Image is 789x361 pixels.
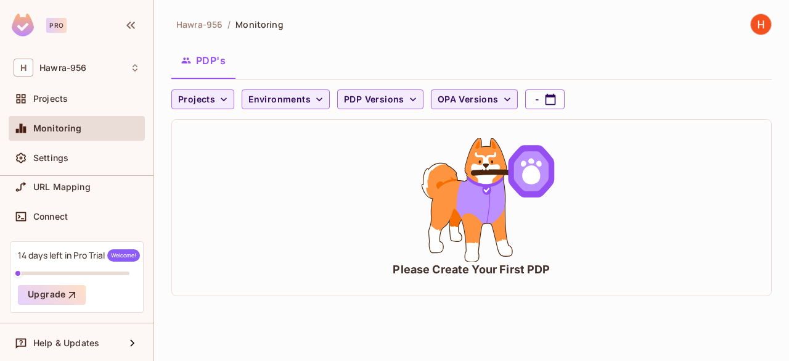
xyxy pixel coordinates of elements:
[33,338,99,348] span: Help & Updates
[46,18,67,33] div: Pro
[344,92,404,107] span: PDP Versions
[176,19,223,30] span: the active workspace
[438,92,499,107] span: OPA Versions
[525,89,565,109] button: -
[227,19,231,30] li: /
[337,89,423,109] button: PDP Versions
[107,249,140,262] span: Welcome!
[171,45,235,76] button: PDP's
[18,285,86,305] button: Upgrade
[242,89,330,109] button: Environments
[18,249,140,262] div: 14 days left in Pro Trial
[431,89,518,109] button: OPA Versions
[39,63,86,73] span: Workspace: Hawra-956
[393,262,550,277] div: Please Create Your First PDP
[12,14,34,36] img: SReyMgAAAABJRU5ErkJggg==
[33,153,68,163] span: Settings
[33,182,91,192] span: URL Mapping
[33,123,82,133] span: Monitoring
[178,92,215,107] span: Projects
[33,212,68,222] span: Connect
[171,89,234,109] button: Projects
[379,138,564,262] div: animation
[33,94,68,104] span: Projects
[235,19,283,30] span: Monitoring
[14,59,33,77] span: H
[751,14,771,35] img: Hawra Alabdullah
[248,92,311,107] span: Environments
